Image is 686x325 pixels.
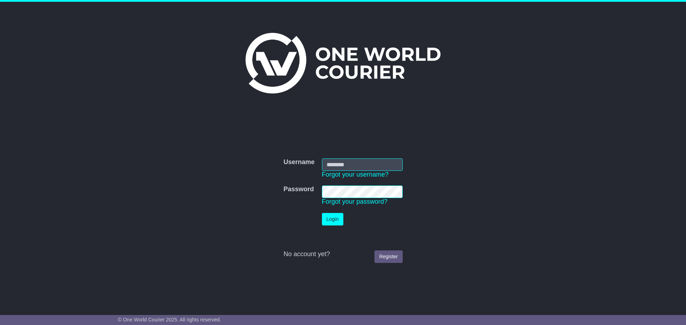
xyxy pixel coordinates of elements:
label: Username [283,158,314,166]
button: Login [322,213,343,225]
a: Register [374,250,402,263]
label: Password [283,186,314,193]
a: Forgot your username? [322,171,389,178]
div: No account yet? [283,250,402,258]
span: © One World Courier 2025. All rights reserved. [118,317,221,323]
img: One World [245,33,441,93]
a: Forgot your password? [322,198,388,205]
